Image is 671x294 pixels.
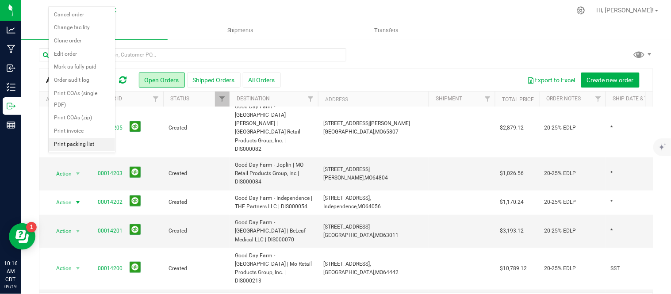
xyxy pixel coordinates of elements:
[365,203,381,210] span: 64056
[546,95,581,102] a: Order Notes
[237,95,270,102] a: Destination
[48,225,72,237] span: Action
[98,198,123,206] a: 00014202
[7,26,15,34] inline-svg: Analytics
[235,161,313,187] span: Good Day Farm - Joplin | MO Retail Products Group, Inc | DIS000084
[502,96,534,103] a: Total Price
[314,21,460,40] a: Transfers
[7,121,15,130] inline-svg: Reports
[544,198,576,206] span: 20-25% EDLP
[375,129,383,135] span: MO
[49,125,115,138] li: Print invoice
[364,175,372,181] span: MO
[149,92,163,107] a: Filter
[73,262,84,275] span: select
[575,6,587,15] div: Manage settings
[49,74,115,87] li: Order audit log
[7,102,15,111] inline-svg: Outbound
[544,227,576,235] span: 20-25% EDLP
[98,264,123,273] a: 00014200
[168,21,314,40] a: Shipments
[49,21,115,34] li: Change facility
[375,232,383,238] span: MO
[500,227,524,235] span: $3,193.12
[39,48,346,61] input: Search Order ID, Destination, Customer PO...
[323,224,370,230] span: [STREET_ADDRESS]
[46,96,89,103] div: Actions
[500,264,527,273] span: $10,789.12
[500,198,524,206] span: $1,170.24
[323,269,375,275] span: [GEOGRAPHIC_DATA],
[4,283,17,290] p: 09/19
[73,168,84,180] span: select
[9,223,35,250] iframe: Resource center
[7,64,15,73] inline-svg: Inbound
[7,83,15,92] inline-svg: Inventory
[323,261,371,267] span: [STREET_ADDRESS],
[323,175,364,181] span: [PERSON_NAME],
[323,203,357,210] span: Independence,
[544,169,576,178] span: 20-25% EDLP
[21,21,168,40] a: Orders
[215,92,230,107] a: Filter
[49,138,115,151] li: Print packing list
[215,27,266,34] span: Shipments
[375,269,383,275] span: MO
[73,196,84,209] span: select
[318,92,429,107] th: Address
[436,95,462,102] a: Shipment
[49,87,115,111] li: Print COAs (single PDF)
[323,166,370,172] span: [STREET_ADDRESS]
[591,92,606,107] a: Filter
[383,232,399,238] span: 63011
[611,264,620,273] span: SST
[49,111,115,125] li: Print COAs (zip)
[323,195,371,201] span: [STREET_ADDRESS],
[235,194,313,211] span: Good Day Farm - Independence | THF Partners LLC | DIS000054
[235,252,313,286] span: Good Day Farm - [GEOGRAPHIC_DATA] | Mo Retail Products Group, Inc. | DIS000213
[169,227,224,235] span: Created
[98,227,123,235] a: 00014201
[98,169,123,178] a: 00014203
[303,92,318,107] a: Filter
[235,218,313,244] span: Good Day Farm - [GEOGRAPHIC_DATA] | BeLeaf Medical LLC | DIS000070
[26,222,37,233] iframe: Resource center unread badge
[49,8,115,22] li: Cancel order
[544,264,576,273] span: 20-25% EDLP
[7,45,15,53] inline-svg: Manufacturing
[169,198,224,206] span: Created
[4,260,17,283] p: 10:16 AM CDT
[500,124,524,132] span: $2,879.12
[169,169,224,178] span: Created
[48,196,72,209] span: Action
[73,225,84,237] span: select
[170,95,189,102] a: Status
[581,73,640,88] button: Create new order
[480,92,495,107] a: Filter
[522,73,581,88] button: Export to Excel
[587,76,634,84] span: Create new order
[597,7,654,14] span: Hi, [PERSON_NAME]!
[383,129,399,135] span: 65807
[372,175,388,181] span: 64804
[235,103,313,153] span: Good Day Farm - [GEOGRAPHIC_DATA] [PERSON_NAME] | [GEOGRAPHIC_DATA] Retail Products Group, Inc. |...
[49,61,115,74] li: Mark as fully paid
[323,232,375,238] span: [GEOGRAPHIC_DATA],
[187,73,241,88] button: Shipped Orders
[323,120,410,126] span: [STREET_ADDRESS][PERSON_NAME]
[500,169,524,178] span: $1,026.56
[48,168,72,180] span: Action
[544,124,576,132] span: 20-25% EDLP
[357,203,365,210] span: MO
[169,264,224,273] span: Created
[383,269,399,275] span: 64442
[49,48,115,61] li: Edit order
[169,124,224,132] span: Created
[49,34,115,48] li: Clone order
[363,27,411,34] span: Transfers
[139,73,185,88] button: Open Orders
[46,75,96,85] span: All Orders
[243,73,281,88] button: All Orders
[323,129,375,135] span: [GEOGRAPHIC_DATA],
